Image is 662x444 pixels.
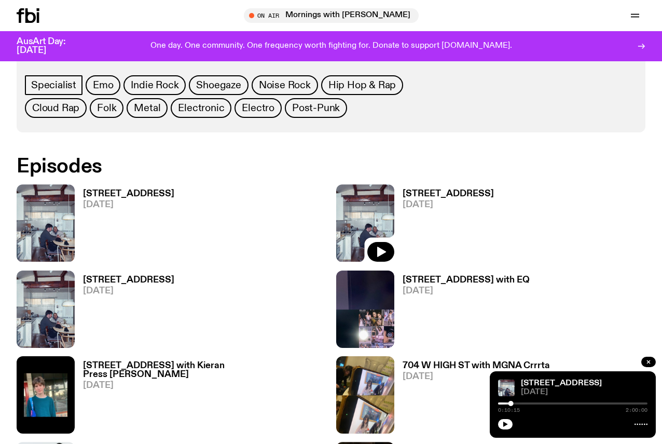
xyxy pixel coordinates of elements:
[17,37,83,55] h3: AusArt Day: [DATE]
[403,276,530,285] h3: [STREET_ADDRESS] with EQ
[90,98,123,118] a: Folk
[498,380,515,396] img: Pat sits at a dining table with his profile facing the camera. Rhea sits to his left facing the c...
[403,372,550,381] span: [DATE]
[25,75,82,95] a: Specialist
[403,287,530,295] span: [DATE]
[244,8,419,23] button: On AirMornings with [PERSON_NAME]
[394,190,494,262] a: [STREET_ADDRESS][DATE]
[403,190,494,198] h3: [STREET_ADDRESS]
[83,361,326,379] h3: [STREET_ADDRESS] with Kieran Press [PERSON_NAME]
[178,102,224,114] span: Electronic
[394,276,530,348] a: [STREET_ADDRESS] with EQ[DATE]
[242,102,274,114] span: Electro
[75,190,174,262] a: [STREET_ADDRESS][DATE]
[394,361,550,434] a: 704 W HIGH ST with MGNA Crrrta[DATE]
[83,276,174,285] h3: [STREET_ADDRESS]
[336,356,394,434] img: Artist MGNA Crrrta
[521,379,602,387] a: [STREET_ADDRESS]
[498,408,520,413] span: 0:10:15
[131,79,178,91] span: Indie Rock
[285,98,347,118] a: Post-Punk
[83,287,174,295] span: [DATE]
[123,75,186,95] a: Indie Rock
[171,98,231,118] a: Electronic
[252,75,318,95] a: Noise Rock
[97,102,116,114] span: Folk
[83,200,174,209] span: [DATE]
[403,200,494,209] span: [DATE]
[17,184,75,262] img: Pat sits at a dining table with his profile facing the camera. Rhea sits to his left facing the c...
[403,361,550,370] h3: 704 W HIGH ST with MGNA Crrrta
[134,102,160,114] span: Metal
[259,79,311,91] span: Noise Rock
[83,190,174,198] h3: [STREET_ADDRESS]
[75,276,174,348] a: [STREET_ADDRESS][DATE]
[93,79,113,91] span: Emo
[127,98,168,118] a: Metal
[336,184,394,262] img: Pat sits at a dining table with his profile facing the camera. Rhea sits to his left facing the c...
[31,79,76,91] span: Specialist
[75,361,326,434] a: [STREET_ADDRESS] with Kieran Press [PERSON_NAME][DATE]
[328,79,396,91] span: Hip Hop & Rap
[292,102,340,114] span: Post-Punk
[83,381,326,390] span: [DATE]
[17,271,75,348] img: Pat sits at a dining table with his profile facing the camera. Rhea sits to his left facing the c...
[25,98,87,118] a: Cloud Rap
[196,79,241,91] span: Shoegaze
[17,157,432,176] h2: Episodes
[32,102,79,114] span: Cloud Rap
[189,75,248,95] a: Shoegaze
[86,75,120,95] a: Emo
[150,42,512,51] p: One day. One community. One frequency worth fighting for. Donate to support [DOMAIN_NAME].
[321,75,403,95] a: Hip Hop & Rap
[626,408,647,413] span: 2:00:00
[235,98,282,118] a: Electro
[521,388,647,396] span: [DATE]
